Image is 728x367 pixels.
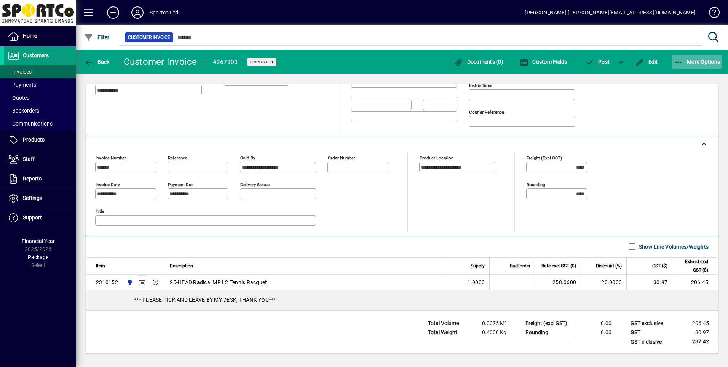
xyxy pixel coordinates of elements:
span: Sportco Ltd Warehouse [125,278,134,287]
td: 0.0075 M³ [470,319,516,328]
button: Profile [125,6,150,19]
td: Rounding [522,328,575,337]
span: Package [28,254,48,260]
span: Item [96,262,105,270]
span: Description [170,262,193,270]
span: Products [23,137,45,143]
a: Support [4,208,76,227]
span: Invoices [8,69,32,75]
mat-label: Invoice number [96,155,126,161]
a: Quotes [4,91,76,104]
a: Backorders [4,104,76,117]
button: Back [82,55,112,69]
span: Payments [8,82,36,88]
a: Products [4,130,76,150]
span: Financial Year [22,238,55,244]
button: Edit [633,55,660,69]
mat-label: Courier Reference [469,109,504,115]
a: Staff [4,150,76,169]
button: Post [581,55,614,69]
mat-label: Product location [420,155,453,161]
span: 25-HEAD Radical MP L2 Tennis Racquet [170,278,267,286]
span: Custom Fields [519,59,567,65]
div: Customer Invoice [124,56,197,68]
td: 0.00 [575,319,621,328]
td: GST inclusive [627,337,672,347]
td: 30.97 [626,275,672,290]
mat-label: Invoice date [96,182,120,187]
a: Payments [4,78,76,91]
td: 20.0000 [581,275,626,290]
span: GST ($) [652,262,667,270]
button: Custom Fields [517,55,569,69]
div: 2310152 [96,278,118,286]
td: 206.45 [672,319,718,328]
span: Home [23,33,37,39]
mat-label: Instructions [469,83,492,88]
mat-label: Title [96,209,104,214]
div: Sportco Ltd [150,6,178,19]
span: 1.0000 [468,278,485,286]
a: Home [4,27,76,46]
td: 0.00 [575,328,621,337]
td: Freight (excl GST) [522,319,575,328]
span: Documents (0) [454,59,503,65]
td: Total Weight [424,328,470,337]
a: Knowledge Base [703,2,718,26]
td: 0.4000 Kg [470,328,516,337]
span: Extend excl GST ($) [677,258,708,274]
span: More Options [674,59,720,65]
td: Total Volume [424,319,470,328]
mat-label: Sold by [240,155,255,161]
span: Supply [471,262,485,270]
mat-label: Delivery status [240,182,270,187]
span: Edit [635,59,658,65]
div: 258.0600 [540,278,576,286]
span: Back [84,59,110,65]
span: Reports [23,175,42,182]
a: Reports [4,169,76,188]
td: GST exclusive [627,319,672,328]
span: ost [585,59,610,65]
label: Show Line Volumes/Weights [637,243,709,251]
span: Customer Invoice [128,34,170,41]
app-page-header-button: Back [76,55,118,69]
span: Backorder [510,262,530,270]
mat-label: Reference [168,155,187,161]
a: Settings [4,189,76,208]
span: Unposted [250,60,273,64]
div: [PERSON_NAME] [PERSON_NAME][EMAIL_ADDRESS][DOMAIN_NAME] [525,6,696,19]
button: Add [101,6,125,19]
div: #267300 [213,56,238,68]
mat-label: Payment due [168,182,193,187]
span: Communications [8,121,53,127]
mat-label: Freight (excl GST) [527,155,562,161]
span: P [598,59,602,65]
span: Quotes [8,95,29,101]
button: More Options [672,55,722,69]
button: Filter [82,31,112,44]
a: Communications [4,117,76,130]
td: 30.97 [672,328,718,337]
mat-label: Rounding [527,182,545,187]
a: Invoices [4,65,76,78]
td: GST [627,328,672,337]
button: Documents (0) [452,55,505,69]
span: Filter [84,34,110,40]
div: *** PLEASE PICK AND LEAVE BY MY DESK, THANK YOU*** [86,290,718,310]
span: Support [23,214,42,221]
span: Settings [23,195,42,201]
span: Backorders [8,108,39,114]
mat-label: Order number [328,155,355,161]
span: Discount (%) [596,262,622,270]
td: 237.42 [672,337,718,347]
td: 206.45 [672,275,718,290]
span: Customers [23,52,49,58]
span: Rate excl GST ($) [541,262,576,270]
span: Staff [23,156,35,162]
